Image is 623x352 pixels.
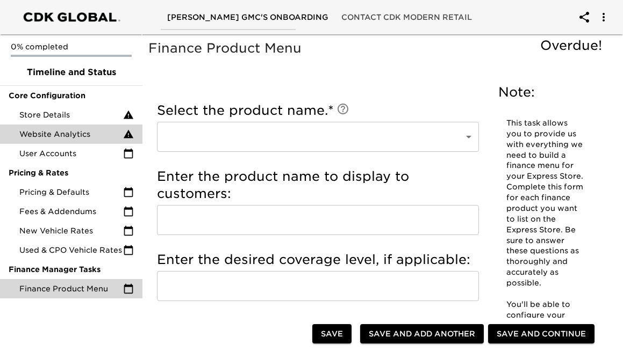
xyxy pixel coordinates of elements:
[540,38,602,53] span: Overdue!
[9,264,134,275] span: Finance Manager Tasks
[506,118,585,289] p: This task allows you to provide us with everything we need to build a finance menu for your Expre...
[571,4,597,30] button: account of current user
[11,41,132,52] p: 0% completed
[369,327,475,341] span: Save and Add Another
[157,168,479,202] h5: Enter the product name to display to customers:
[19,187,123,197] span: Pricing & Defaults
[19,109,123,120] span: Store Details
[591,4,617,30] button: account of current user
[148,40,607,57] h5: Finance Product Menu
[498,84,593,101] h5: Note:
[19,225,123,236] span: New Vehicle Rates
[157,251,479,268] h5: Enter the desired coverage level, if applicable:
[19,148,123,159] span: User Accounts
[167,11,328,24] span: [PERSON_NAME] GMC's Onboarding
[19,129,123,140] span: Website Analytics
[19,206,123,217] span: Fees & Addendums
[497,327,586,341] span: Save and Continue
[9,66,134,79] span: Timeline and Status
[341,11,472,24] span: Contact CDK Modern Retail
[157,317,479,334] h5: Enter the provider.
[9,167,134,178] span: Pricing & Rates
[360,324,484,344] button: Save and Add Another
[19,245,123,255] span: Used & CPO Vehicle Rates
[157,122,479,152] div: ​
[321,327,343,341] span: Save
[488,324,595,344] button: Save and Continue
[157,102,479,119] h5: Select the product name.
[19,283,123,294] span: Finance Product Menu
[9,90,134,101] span: Core Configuration
[312,324,352,344] button: Save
